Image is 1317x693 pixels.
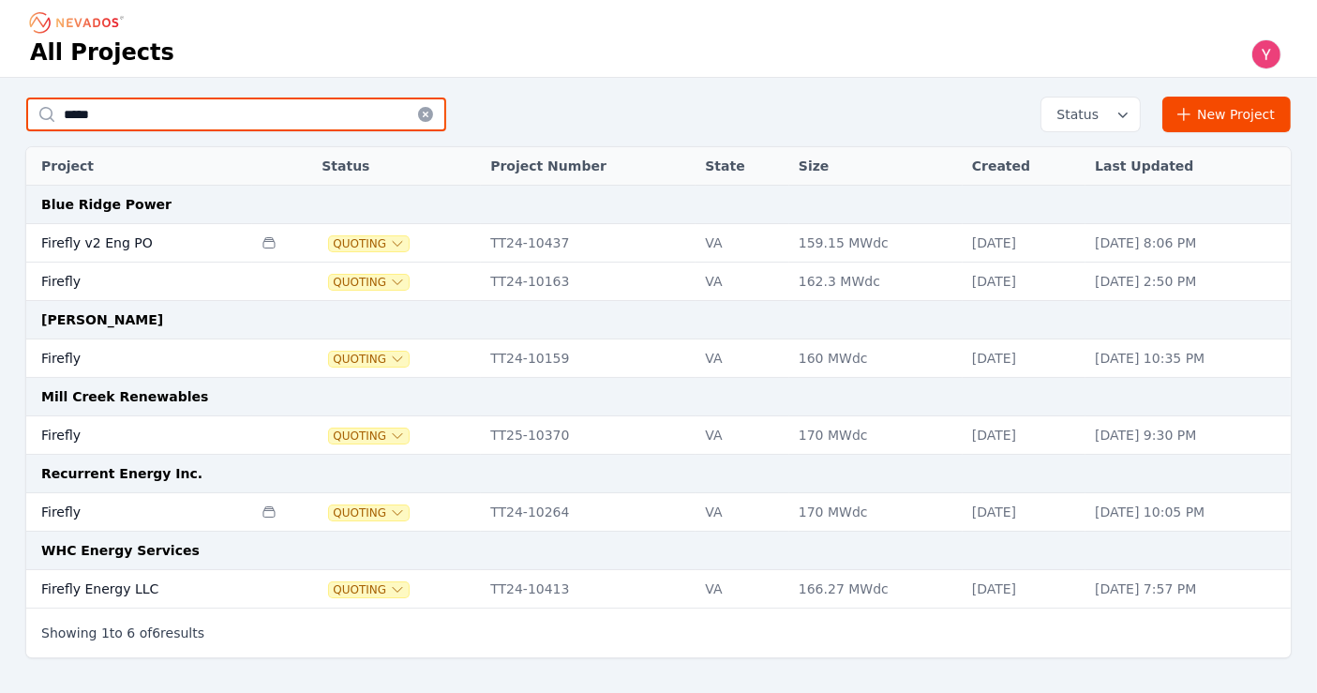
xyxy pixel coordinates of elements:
td: Mill Creek Renewables [26,378,1291,416]
td: Firefly [26,339,252,378]
tr: Firefly Energy LLCQuotingTT24-10413VA166.27 MWdc[DATE][DATE] 7:57 PM [26,570,1291,609]
td: [DATE] [963,263,1085,301]
th: Last Updated [1085,147,1291,186]
td: Firefly Energy LLC [26,570,252,609]
td: 159.15 MWdc [789,224,963,263]
td: TT24-10413 [481,570,696,609]
td: VA [696,339,789,378]
td: [DATE] 10:35 PM [1085,339,1291,378]
td: 170 MWdc [789,493,963,532]
tr: FireflyQuotingTT24-10163VA162.3 MWdc[DATE][DATE] 2:50 PM [26,263,1291,301]
span: 6 [127,625,135,640]
button: Quoting [329,275,409,290]
td: [DATE] [963,224,1085,263]
td: TT24-10264 [481,493,696,532]
td: VA [696,224,789,263]
td: VA [696,493,789,532]
th: Project Number [481,147,696,186]
button: Status [1041,98,1140,131]
tr: Firefly v2 Eng POQuotingTT24-10437VA159.15 MWdc[DATE][DATE] 8:06 PM [26,224,1291,263]
th: Size [789,147,963,186]
td: [DATE] 9:30 PM [1085,416,1291,455]
td: Firefly [26,493,252,532]
td: Firefly [26,416,252,455]
td: [DATE] [963,570,1085,609]
td: [DATE] [963,493,1085,532]
nav: Breadcrumb [30,8,129,38]
p: Showing to of results [41,624,204,642]
button: Quoting [329,236,409,251]
tr: FireflyQuotingTT24-10264VA170 MWdc[DATE][DATE] 10:05 PM [26,493,1291,532]
td: [DATE] 10:05 PM [1085,493,1291,532]
td: TT24-10163 [481,263,696,301]
span: 6 [152,625,160,640]
th: Status [312,147,481,186]
button: Quoting [329,352,409,367]
button: Quoting [329,505,409,520]
td: [DATE] 7:57 PM [1085,570,1291,609]
td: WHC Energy Services [26,532,1291,570]
td: VA [696,263,789,301]
td: VA [696,570,789,609]
td: 160 MWdc [789,339,963,378]
td: [DATE] 8:06 PM [1085,224,1291,263]
td: Firefly [26,263,252,301]
span: 1 [101,625,110,640]
tr: FireflyQuotingTT25-10370VA170 MWdc[DATE][DATE] 9:30 PM [26,416,1291,455]
td: Recurrent Energy Inc. [26,455,1291,493]
td: [DATE] [963,339,1085,378]
td: Blue Ridge Power [26,186,1291,224]
img: Yoni Bennett [1251,39,1281,69]
td: TT25-10370 [481,416,696,455]
h1: All Projects [30,38,174,68]
button: Quoting [329,429,409,444]
td: TT24-10159 [481,339,696,378]
tr: FireflyQuotingTT24-10159VA160 MWdc[DATE][DATE] 10:35 PM [26,339,1291,378]
td: TT24-10437 [481,224,696,263]
td: [DATE] 2:50 PM [1085,263,1291,301]
span: Status [1049,105,1099,124]
td: [DATE] [963,416,1085,455]
button: Quoting [329,582,409,597]
td: Firefly v2 Eng PO [26,224,252,263]
th: Project [26,147,252,186]
td: VA [696,416,789,455]
th: Created [963,147,1085,186]
td: [PERSON_NAME] [26,301,1291,339]
th: State [696,147,789,186]
a: New Project [1162,97,1291,132]
td: 162.3 MWdc [789,263,963,301]
td: 166.27 MWdc [789,570,963,609]
td: 170 MWdc [789,416,963,455]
